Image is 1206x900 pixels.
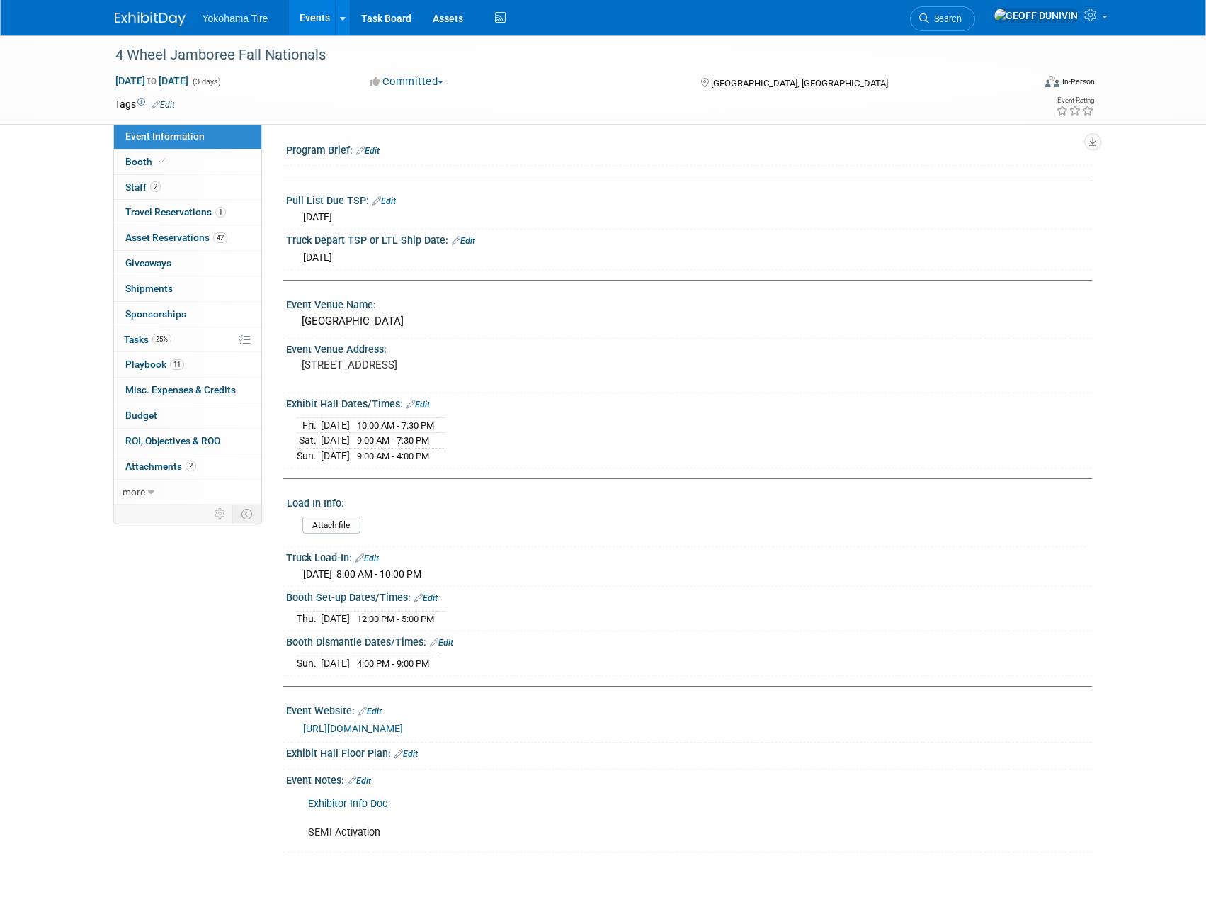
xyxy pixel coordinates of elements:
a: Budget [114,403,261,428]
td: Tags [115,97,175,111]
span: Asset Reservations [125,232,227,243]
span: Event Information [125,130,205,142]
a: Giveaways [114,251,261,276]
div: Exhibit Hall Floor Plan: [286,743,1092,761]
i: Booth reservation complete [159,157,166,165]
a: Edit [358,707,382,716]
a: Edit [406,400,430,410]
span: (3 days) [191,77,221,86]
span: 2 [186,461,196,471]
a: [URL][DOMAIN_NAME] [303,723,403,734]
a: Exhibitor Info Doc [308,798,388,810]
span: 11 [170,359,184,370]
div: Exhibit Hall Dates/Times: [286,393,1092,412]
a: Edit [372,196,396,206]
td: [DATE] [321,656,350,670]
td: Thu. [297,611,321,626]
pre: [STREET_ADDRESS] [302,359,606,371]
div: Truck Depart TSP or LTL Ship Date: [286,230,1092,248]
a: Edit [414,593,438,603]
td: Personalize Event Tab Strip [208,505,233,523]
span: Misc. Expenses & Credits [125,384,236,395]
div: Booth Set-up Dates/Times: [286,587,1092,605]
div: Event Website: [286,700,1092,719]
div: In-Person [1062,77,1095,87]
button: Committed [365,74,449,89]
img: Format-Inperson.png [1045,76,1059,87]
img: ExhibitDay [115,12,186,26]
span: 2 [150,181,161,192]
a: Edit [430,638,453,648]
td: [DATE] [321,611,350,626]
td: Toggle Event Tabs [232,505,261,523]
span: more [123,486,145,497]
a: Shipments [114,276,261,301]
span: Booth [125,156,169,167]
span: Sponsorships [125,308,186,320]
td: [DATE] [321,433,350,449]
a: Staff2 [114,175,261,200]
a: Edit [356,146,380,156]
a: Edit [394,749,418,759]
span: Tasks [124,334,171,345]
img: GEOFF DUNIVIN [994,8,1079,23]
div: Event Notes: [286,770,1092,788]
span: Staff [125,181,161,193]
a: Search [910,6,975,31]
div: Truck Load-In: [286,547,1092,566]
td: [DATE] [321,417,350,433]
div: Event Rating [1056,97,1094,104]
a: Edit [348,776,371,786]
span: Playbook [125,359,184,370]
a: Edit [452,236,475,246]
a: Tasks25% [114,327,261,352]
span: 9:00 AM - 4:00 PM [357,451,429,461]
span: [GEOGRAPHIC_DATA], [GEOGRAPHIC_DATA] [711,78,888,89]
a: ROI, Objectives & ROO [114,429,261,454]
span: 25% [152,334,171,344]
div: Event Venue Name: [286,294,1092,312]
span: ROI, Objectives & ROO [125,435,220,446]
td: Sun. [297,656,321,670]
span: Budget [125,410,157,421]
span: [DATE] 8:00 AM - 10:00 PM [303,568,421,580]
div: 4 Wheel Jamboree Fall Nationals [110,43,1012,68]
td: Fri. [297,417,321,433]
td: [DATE] [321,448,350,463]
span: [DATE] [DATE] [115,74,189,87]
a: Misc. Expenses & Credits [114,378,261,403]
div: Booth Dismantle Dates/Times: [286,631,1092,650]
span: Travel Reservations [125,206,226,218]
td: Sat. [297,433,321,449]
span: 12:00 PM - 5:00 PM [357,614,434,624]
span: 42 [213,232,227,243]
td: Sun. [297,448,321,463]
span: [DATE] [303,252,332,263]
a: Event Information [114,124,261,149]
div: Pull List Due TSP: [286,190,1092,208]
a: Booth [114,150,261,174]
a: Asset Reservations42 [114,225,261,250]
div: Load In Info: [287,493,1086,510]
div: SEMI Activation [298,790,936,847]
span: 4:00 PM - 9:00 PM [357,658,429,669]
span: Giveaways [125,257,171,269]
span: 9:00 AM - 7:30 PM [357,435,429,446]
a: Playbook11 [114,352,261,377]
a: Sponsorships [114,302,261,327]
span: to [145,75,159,86]
div: Event Venue Address: [286,339,1092,356]
a: Attachments2 [114,454,261,479]
a: Edit [152,100,175,110]
span: 10:00 AM - 7:30 PM [357,420,434,431]
a: Edit [355,553,379,563]
div: Program Brief: [286,140,1092,158]
span: Yokohama Tire [203,13,268,24]
span: Attachments [125,461,196,472]
span: 1 [215,207,226,218]
div: [GEOGRAPHIC_DATA] [297,310,1081,332]
span: [DATE] [303,211,332,223]
span: Search [929,13,962,24]
a: more [114,480,261,505]
a: Travel Reservations1 [114,200,261,225]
